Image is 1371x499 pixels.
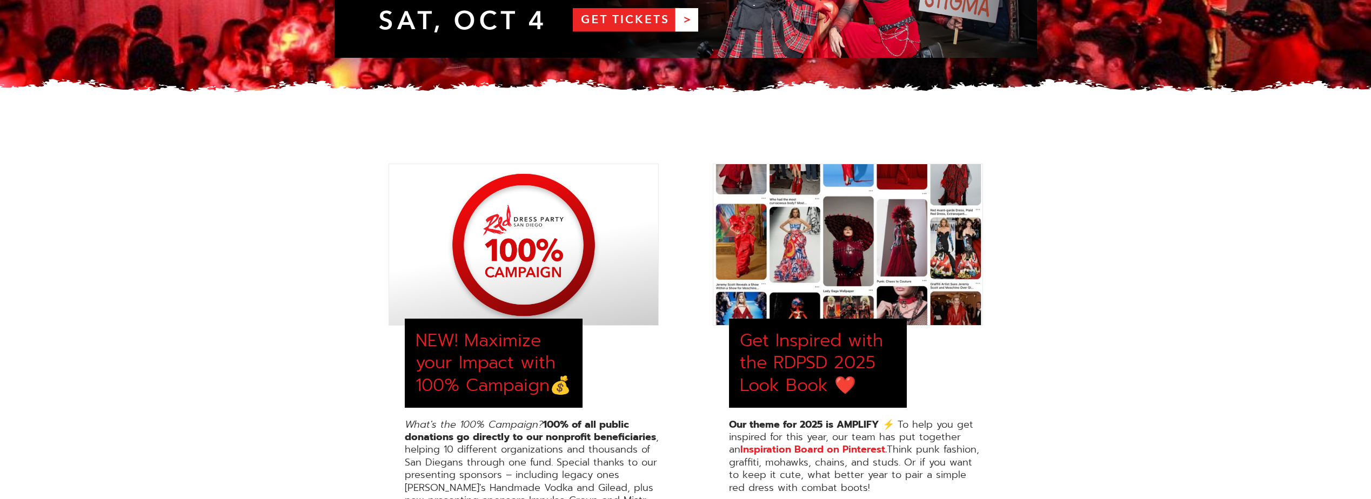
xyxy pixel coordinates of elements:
strong: Our theme for 2025 is AMPLIFY ⚡️ [729,417,894,432]
strong: 100% of all public donations go directly to our nonprofit beneficiaries [405,417,656,444]
em: What's the 100% Campaign? [405,417,543,432]
div: Get Inspired with the RDPSD 2025 Look Book ❤️ [740,329,896,397]
a: Inspiration Board on Pinterest. [740,442,887,457]
div: To help you get inspired for this year, our team has put together an Think punk fashion, graffiti... [729,419,983,494]
div: NEW! Maximize your Impact with 100% Campaign💰 [416,329,572,397]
